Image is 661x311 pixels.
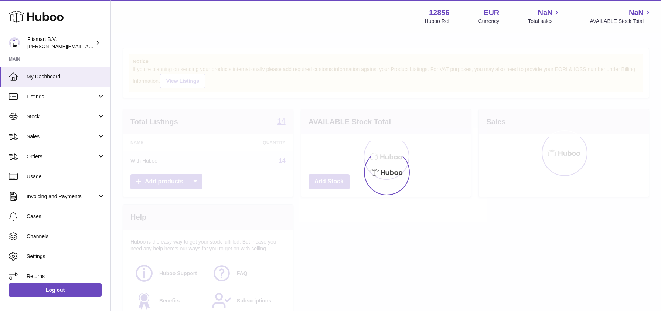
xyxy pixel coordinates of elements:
[27,113,97,120] span: Stock
[27,93,97,100] span: Listings
[27,73,105,80] span: My Dashboard
[27,173,105,180] span: Usage
[484,8,499,18] strong: EUR
[27,43,148,49] span: [PERSON_NAME][EMAIL_ADDRESS][DOMAIN_NAME]
[27,233,105,240] span: Channels
[478,18,500,25] div: Currency
[528,8,561,25] a: NaN Total sales
[425,18,450,25] div: Huboo Ref
[9,283,102,297] a: Log out
[27,36,94,50] div: Fitsmart B.V.
[538,8,552,18] span: NaN
[590,18,652,25] span: AVAILABLE Stock Total
[27,133,97,140] span: Sales
[429,8,450,18] strong: 12856
[27,213,105,220] span: Cases
[590,8,652,25] a: NaN AVAILABLE Stock Total
[27,273,105,280] span: Returns
[27,253,105,260] span: Settings
[9,37,20,48] img: jonathan@leaderoo.com
[528,18,561,25] span: Total sales
[27,193,97,200] span: Invoicing and Payments
[27,153,97,160] span: Orders
[629,8,644,18] span: NaN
